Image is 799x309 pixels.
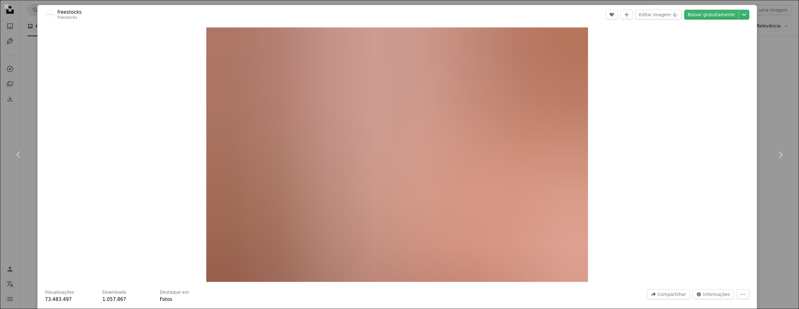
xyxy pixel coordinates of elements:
span: Informações [703,290,730,299]
button: Mais ações [736,289,749,299]
button: Adicionar à coleção [620,10,633,20]
button: Ampliar esta imagem [206,27,588,282]
span: 73.483.497 [45,297,72,302]
a: Baixar gratuitamente [684,10,738,20]
a: freestocks [57,15,77,20]
img: Ir para o perfil de freestocks [45,10,55,20]
a: Fotos [160,297,172,302]
h3: Destaque em [160,289,189,296]
h3: Visualizações [45,289,74,296]
span: 1.057.867 [102,297,126,302]
button: Estatísticas desta imagem [693,289,734,299]
span: Compartilhar [658,290,686,299]
button: Compartilhar esta imagem [647,289,690,299]
a: Próximo [762,125,799,185]
button: Curtir [605,10,618,20]
a: freestocks [57,9,81,15]
button: Editar imagem [635,10,682,20]
button: Escolha o tamanho do download [739,10,749,20]
img: heart bokeh light [206,27,588,282]
h3: Downloads [102,289,126,296]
